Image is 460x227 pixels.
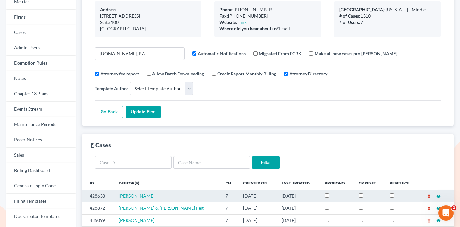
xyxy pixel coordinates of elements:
b: Fax: [219,13,228,19]
div: 7 [339,19,436,26]
a: Go Back [95,106,123,119]
a: Exemption Rules [6,56,76,71]
label: Allow Batch Downloading [152,70,204,77]
div: [GEOGRAPHIC_DATA] [100,26,196,32]
a: delete_forever [427,193,431,199]
a: Maintenance Periods [6,117,76,132]
th: Debtor(s) [114,177,220,190]
td: [DATE] [276,214,320,226]
a: visibility [436,217,441,223]
input: Update Firm [126,106,161,119]
td: [DATE] [238,202,276,214]
a: Billing Dashboard [6,163,76,178]
a: [PERSON_NAME] & [PERSON_NAME] Felt [119,205,204,211]
th: Last Updated [276,177,320,190]
th: Ch [220,177,238,190]
i: delete_forever [427,218,431,223]
div: Email [219,26,316,32]
i: delete_forever [427,194,431,199]
th: CR Reset [354,177,384,190]
i: visibility [436,206,441,211]
div: 1310 [339,13,436,19]
div: [US_STATE] - Middle [339,6,436,13]
td: 7 [220,214,238,226]
a: [PERSON_NAME] [119,217,154,223]
td: [DATE] [276,190,320,202]
label: Attorney Directory [289,70,327,77]
a: visibility [436,205,441,211]
b: # of Cases: [339,13,360,19]
a: Generate Login Code [6,178,76,194]
td: 428633 [82,190,114,202]
td: 7 [220,202,238,214]
b: Where did you hear about us? [219,26,279,31]
td: [DATE] [238,190,276,202]
label: Automatic Notifications [198,50,246,57]
span: 2 [451,205,456,210]
label: Credit Report Monthly Billing [217,70,276,77]
a: [PERSON_NAME] [119,193,154,199]
a: delete_forever [427,217,431,223]
td: 428872 [82,202,114,214]
div: Cases [90,141,111,149]
a: Admin Users [6,40,76,56]
b: Address [100,7,116,12]
a: Pacer Notices [6,132,76,148]
label: Template Author [95,85,128,92]
td: [DATE] [238,214,276,226]
b: Website: [219,20,237,25]
i: description [90,143,95,148]
th: ProBono [320,177,354,190]
a: Events Stream [6,102,76,117]
b: Phone: [219,7,234,12]
a: Chapter 13 Plans [6,86,76,102]
a: Doc Creator Templates [6,209,76,224]
label: Migrated From FCBK [259,50,301,57]
b: # of Users: [339,20,360,25]
a: Firms [6,10,76,25]
a: Cases [6,25,76,40]
input: Filter [252,156,280,169]
iframe: Intercom live chat [438,205,454,221]
div: [PHONE_NUMBER] [219,6,316,13]
td: 7 [220,190,238,202]
th: ID [82,177,114,190]
div: [STREET_ADDRESS] [100,13,196,19]
i: visibility [436,194,441,199]
a: Notes [6,71,76,86]
a: visibility [436,193,441,199]
label: Attorney fee report [100,70,139,77]
th: Created On [238,177,276,190]
label: Make all new cases pro [PERSON_NAME] [315,50,397,57]
td: 435099 [82,214,114,226]
div: Suite 100 [100,19,196,26]
i: delete_forever [427,206,431,211]
a: Sales [6,148,76,163]
a: delete_forever [427,205,431,211]
b: [GEOGRAPHIC_DATA]: [339,7,386,12]
input: Case Name [173,156,250,169]
td: [DATE] [276,202,320,214]
a: Link [238,20,247,25]
i: visibility [436,218,441,223]
a: Filing Templates [6,194,76,209]
th: Reset ECF [385,177,418,190]
div: [PHONE_NUMBER] [219,13,316,19]
input: Case ID [95,156,172,169]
